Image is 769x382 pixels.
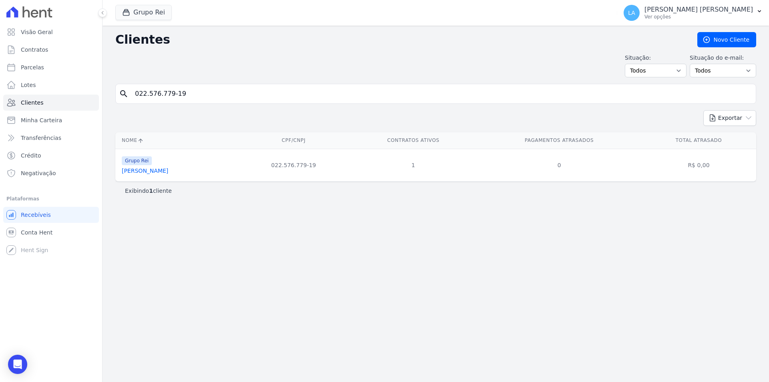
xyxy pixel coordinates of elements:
[130,86,753,102] input: Buscar por nome, CPF ou e-mail
[3,95,99,111] a: Clientes
[125,187,172,195] p: Exibindo cliente
[115,32,684,47] h2: Clientes
[477,132,641,149] th: Pagamentos Atrasados
[21,152,41,160] span: Crédito
[21,228,52,236] span: Conta Hent
[617,2,769,24] button: LA [PERSON_NAME] [PERSON_NAME] Ver opções
[21,46,48,54] span: Contratos
[21,134,61,142] span: Transferências
[641,149,756,181] td: R$ 0,00
[122,156,152,165] span: Grupo Rei
[21,28,53,36] span: Visão Geral
[115,5,172,20] button: Grupo Rei
[21,81,36,89] span: Lotes
[3,42,99,58] a: Contratos
[641,132,756,149] th: Total Atrasado
[3,112,99,128] a: Minha Carteira
[3,59,99,75] a: Parcelas
[119,89,129,99] i: search
[3,24,99,40] a: Visão Geral
[238,149,350,181] td: 022.576.779-19
[3,130,99,146] a: Transferências
[21,169,56,177] span: Negativação
[349,149,477,181] td: 1
[477,149,641,181] td: 0
[149,188,153,194] b: 1
[644,6,753,14] p: [PERSON_NAME] [PERSON_NAME]
[628,10,635,16] span: LA
[21,99,43,107] span: Clientes
[3,224,99,241] a: Conta Hent
[8,355,27,374] div: Open Intercom Messenger
[21,211,51,219] span: Recebíveis
[690,54,756,62] label: Situação do e-mail:
[238,132,350,149] th: CPF/CNPJ
[3,148,99,164] a: Crédito
[115,132,238,149] th: Nome
[3,77,99,93] a: Lotes
[3,165,99,181] a: Negativação
[6,194,96,204] div: Plataformas
[349,132,477,149] th: Contratos Ativos
[703,110,756,126] button: Exportar
[644,14,753,20] p: Ver opções
[21,116,62,124] span: Minha Carteira
[122,168,168,174] a: [PERSON_NAME]
[625,54,686,62] label: Situação:
[697,32,756,47] a: Novo Cliente
[21,63,44,71] span: Parcelas
[3,207,99,223] a: Recebíveis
